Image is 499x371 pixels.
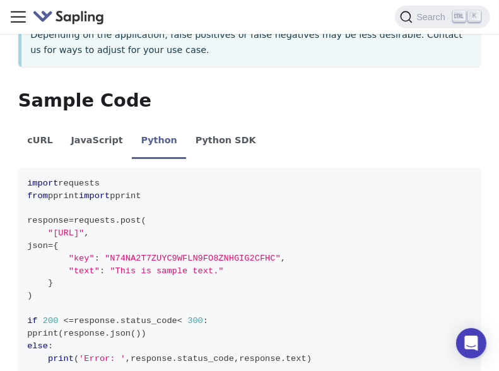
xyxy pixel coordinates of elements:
[110,266,223,276] span: "This is sample text."
[33,8,105,26] img: Sapling.ai
[120,316,177,326] span: status_code
[74,216,115,225] span: requests
[239,354,281,363] span: response
[53,241,58,250] span: {
[27,341,48,351] span: else
[58,179,100,188] span: requests
[27,291,32,300] span: )
[136,329,141,338] span: )
[126,354,131,363] span: ,
[307,354,312,363] span: )
[74,316,115,326] span: response
[79,354,126,363] span: 'Error: '
[234,354,239,363] span: ,
[187,316,203,326] span: 300
[69,266,100,276] span: "text"
[33,8,109,26] a: Sapling.ai
[48,191,79,201] span: pprint
[58,329,63,338] span: (
[115,216,120,225] span: .
[110,329,131,338] span: json
[18,124,62,159] li: cURL
[177,354,234,363] span: status_code
[131,329,136,338] span: (
[74,354,79,363] span: (
[27,316,37,326] span: if
[172,354,177,363] span: .
[413,12,453,22] span: Search
[43,316,59,326] span: 200
[69,216,74,225] span: =
[141,329,146,338] span: )
[132,124,186,159] li: Python
[27,241,48,250] span: json
[131,354,172,363] span: response
[27,329,58,338] span: pprint
[203,316,208,326] span: :
[468,11,481,22] kbd: K
[48,341,53,351] span: :
[79,191,110,201] span: import
[27,216,69,225] span: response
[281,354,286,363] span: .
[281,254,286,263] span: ,
[18,90,481,112] h2: Sample Code
[9,8,28,26] button: Toggle navigation bar
[84,228,89,238] span: ,
[395,6,490,28] button: Search (Ctrl+K)
[69,254,95,263] span: "key"
[286,354,307,363] span: text
[48,354,74,363] span: print
[48,228,84,238] span: "[URL]"
[105,254,281,263] span: "N74NA2T7ZUYC9WFLN9FO8ZNHGIG2CFHC"
[48,278,53,288] span: }
[456,328,486,358] div: Open Intercom Messenger
[141,216,146,225] span: (
[105,329,110,338] span: .
[115,316,120,326] span: .
[120,216,141,225] span: post
[64,316,74,326] span: <=
[177,316,182,326] span: <
[48,241,53,250] span: =
[27,179,58,188] span: import
[62,124,132,159] li: JavaScript
[110,191,141,201] span: pprint
[186,124,265,159] li: Python SDK
[100,266,105,276] span: :
[27,191,48,201] span: from
[95,254,100,263] span: :
[64,329,105,338] span: response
